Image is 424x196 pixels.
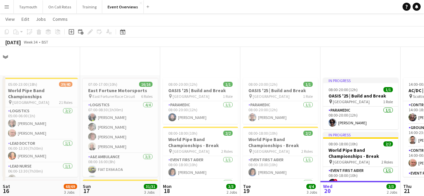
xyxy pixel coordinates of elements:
[77,0,102,13] button: Training
[227,190,237,195] div: 2 Jobs
[162,187,172,195] span: 18
[303,94,313,99] span: 1 Role
[223,94,233,99] span: 1 Role
[303,82,313,87] span: 1/1
[328,141,358,146] span: 08:00-18:00 (10h)
[323,183,332,189] span: Wed
[3,107,78,140] app-card-role: Logistics2/205:00-06:00 (1h)[PERSON_NAME][PERSON_NAME]
[323,78,398,129] app-job-card: In progress08:00-20:00 (12h)1/1OASIS '25 | Build and Break [GEOGRAPHIC_DATA]1 RoleParamedic1/108:...
[168,131,197,136] span: 08:00-18:00 (10h)
[403,183,412,189] span: Thu
[168,82,197,87] span: 08:00-20:00 (12h)
[226,184,236,189] span: 3/3
[3,87,78,100] h3: World Pipe Band Championships
[334,179,338,183] span: !
[43,0,77,13] button: On Call Rotas
[323,107,398,129] app-card-role: Paramedic1/108:00-20:00 (12h)[PERSON_NAME]
[253,149,290,154] span: [GEOGRAPHIC_DATA]
[307,190,317,195] div: 3 Jobs
[323,78,398,83] div: In progress
[163,101,238,124] app-card-role: Paramedic1/108:00-20:00 (12h)[PERSON_NAME]
[173,149,209,154] span: [GEOGRAPHIC_DATA]
[383,99,393,104] span: 1 Role
[141,94,153,99] span: 6 Roles
[243,183,251,189] span: Tue
[21,16,29,22] span: Edit
[83,78,158,177] app-job-card: 07:00-17:00 (10h)16/16East Fortune Motorsports East Fortune Race Circuit6 RolesLogistics4/407:00-...
[253,94,290,99] span: [GEOGRAPHIC_DATA]
[383,141,393,146] span: 2/2
[83,101,158,153] app-card-role: Logistics4/407:00-08:30 (1h30m)[PERSON_NAME][PERSON_NAME][PERSON_NAME][PERSON_NAME]
[323,93,398,99] h3: OASIS '25 | Build and Break
[139,82,153,87] span: 16/16
[333,99,370,104] span: [GEOGRAPHIC_DATA]
[243,101,318,124] app-card-role: Paramedic1/108:00-20:00 (12h)[PERSON_NAME]
[5,16,15,22] span: View
[323,147,398,159] h3: World Pipe Band Championships - Break
[402,187,412,195] span: 21
[83,87,158,93] h3: East Fortune Motorsports
[221,149,233,154] span: 2 Roles
[22,40,39,45] span: Week 34
[328,87,358,92] span: 08:00-20:00 (12h)
[383,87,393,92] span: 1/1
[323,132,398,137] div: In progress
[42,40,48,45] div: BST
[303,131,313,136] span: 2/2
[387,190,397,195] div: 2 Jobs
[243,156,318,179] app-card-role: Event First Aider1/108:00-18:00 (10h)[PERSON_NAME]
[306,184,316,189] span: 4/4
[243,136,318,148] h3: World Pipe Band Championships - Break
[248,82,278,87] span: 08:00-20:00 (12h)
[223,82,233,87] span: 1/1
[14,0,43,13] button: Taymouth
[59,100,72,105] span: 21 Roles
[33,15,49,23] a: Jobs
[3,183,10,189] span: Sat
[88,82,117,87] span: 07:00-17:00 (10h)
[19,15,32,23] a: Edit
[301,149,313,154] span: 2 Roles
[173,94,209,99] span: [GEOGRAPHIC_DATA]
[50,15,70,23] a: Comms
[248,131,278,136] span: 08:00-18:00 (10h)
[163,78,238,124] app-job-card: 08:00-20:00 (12h)1/1OASIS '25 | Build and Break [GEOGRAPHIC_DATA]1 RoleParamedic1/108:00-20:00 (1...
[83,183,91,189] span: Sun
[163,87,238,93] h3: OASIS '25 | Build and Break
[5,39,21,46] div: [DATE]
[53,16,68,22] span: Comms
[323,167,398,190] app-card-role: Event First Aider1/108:00-18:00 (10h)![PERSON_NAME]
[242,187,251,195] span: 19
[243,87,318,93] h3: OASIS '25 | Build and Break
[3,78,78,177] app-job-card: 05:00-23:00 (18h)39/40World Pipe Band Championships [GEOGRAPHIC_DATA]21 RolesLogistics2/205:00-06...
[333,159,370,165] span: [GEOGRAPHIC_DATA]
[386,184,396,189] span: 3/3
[163,136,238,148] h3: World Pipe Band Championships - Break
[8,82,37,87] span: 05:00-23:00 (18h)
[3,15,17,23] a: View
[243,78,318,124] app-job-card: 08:00-20:00 (12h)1/1OASIS '25 | Build and Break [GEOGRAPHIC_DATA]1 RoleParamedic1/108:00-20:00 (1...
[12,100,49,105] span: [GEOGRAPHIC_DATA]
[64,184,77,189] span: 68/69
[59,82,72,87] span: 39/40
[381,159,393,165] span: 2 Roles
[83,153,158,195] app-card-role: A&E Ambulance3/308:00-16:00 (8h)FIAT DX64 AOAFIAT DX65 AAK
[82,187,91,195] span: 17
[144,190,157,195] div: 3 Jobs
[144,184,157,189] span: 31/31
[36,16,46,22] span: Jobs
[223,131,233,136] span: 2/2
[3,140,78,162] app-card-role: Lead Doctor1/106:00-13:30 (7h30m)[PERSON_NAME]
[93,94,135,99] span: East Fortune Race Circuit
[163,183,172,189] span: Mon
[102,0,144,13] button: Event Overviews
[163,156,238,179] app-card-role: Event First Aider1/108:00-18:00 (10h)[PERSON_NAME]
[322,187,332,195] span: 20
[2,187,10,195] span: 16
[64,190,77,195] div: 3 Jobs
